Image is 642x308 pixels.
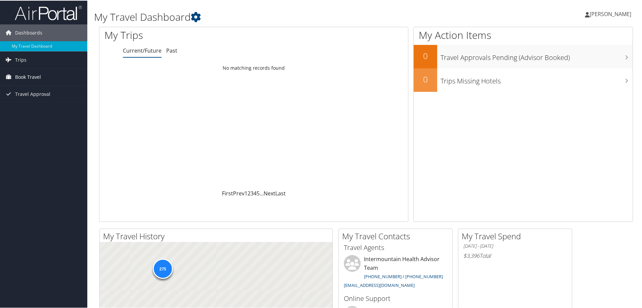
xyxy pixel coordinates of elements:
a: Prev [233,189,244,196]
li: Intermountain Health Advisor Team [340,254,451,290]
a: [PERSON_NAME] [585,3,638,23]
h2: 0 [414,50,437,61]
img: airportal-logo.png [15,4,82,20]
a: 3 [250,189,254,196]
td: No matching records found [99,61,408,73]
a: Past [166,46,177,54]
a: 4 [254,189,257,196]
h6: [DATE] - [DATE] [463,242,567,249]
span: … [260,189,264,196]
a: [EMAIL_ADDRESS][DOMAIN_NAME] [344,282,415,288]
span: [PERSON_NAME] [590,10,631,17]
span: $3,396 [463,251,479,259]
h3: Online Support [344,293,447,303]
div: 275 [152,258,173,278]
a: 1 [244,189,247,196]
a: Next [264,189,275,196]
h6: Total [463,251,567,259]
h1: My Action Items [414,27,633,42]
a: 0Travel Approvals Pending (Advisor Booked) [414,44,633,68]
span: Book Travel [15,68,41,85]
a: Last [275,189,286,196]
h2: 0 [414,73,437,84]
h1: My Travel Dashboard [94,9,457,23]
a: 5 [257,189,260,196]
h2: My Travel History [103,230,332,241]
h2: My Travel Spend [462,230,572,241]
h3: Trips Missing Hotels [441,72,633,85]
span: Dashboards [15,24,42,41]
h2: My Travel Contacts [342,230,452,241]
a: Current/Future [123,46,162,54]
h3: Travel Approvals Pending (Advisor Booked) [441,49,633,62]
a: [PHONE_NUMBER] / [PHONE_NUMBER] [364,273,443,279]
h1: My Trips [104,27,274,42]
span: Trips [15,51,27,68]
a: 0Trips Missing Hotels [414,68,633,91]
a: First [222,189,233,196]
h3: Travel Agents [344,242,447,252]
span: Travel Approval [15,85,50,102]
a: 2 [247,189,250,196]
